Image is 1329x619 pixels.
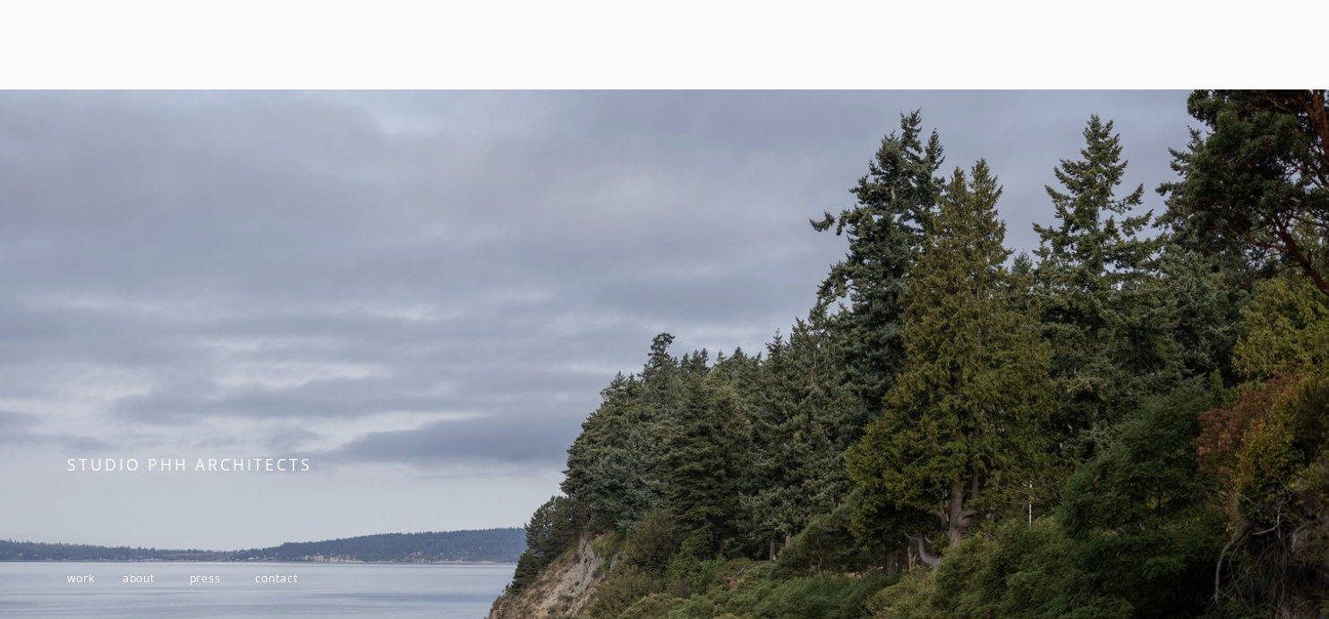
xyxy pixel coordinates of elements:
[67,454,311,475] span: STUDIO PHH ARCHITECTS
[190,571,221,586] a: press
[123,571,155,586] a: about
[255,571,297,586] a: contact
[67,571,94,586] a: work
